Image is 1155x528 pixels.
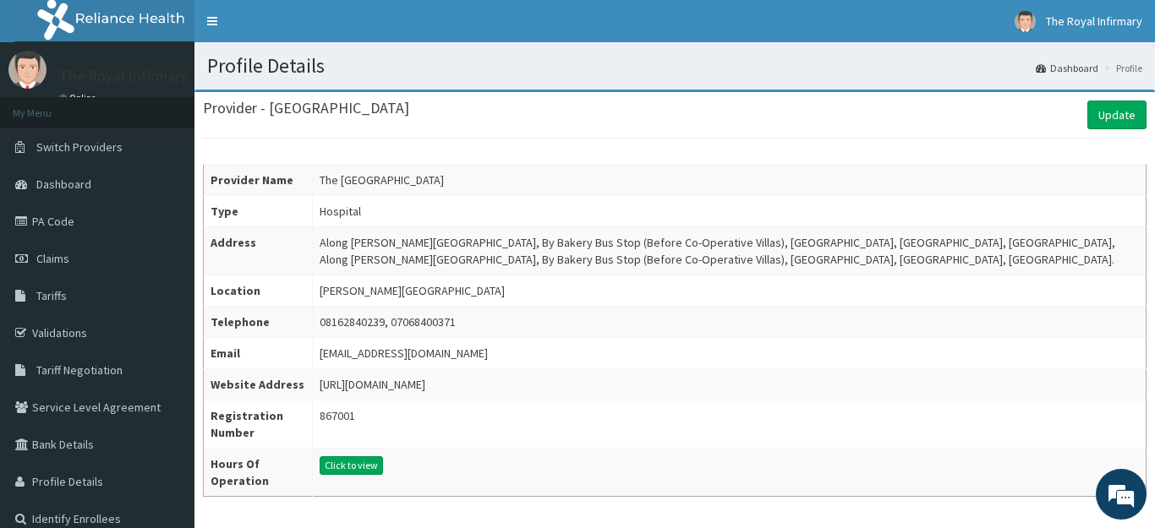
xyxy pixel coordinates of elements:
th: Location [204,275,313,307]
span: The Royal Infirmary [1046,14,1142,29]
th: Hours Of Operation [204,449,313,497]
th: Type [204,196,313,227]
th: Website Address [204,369,313,400]
div: [URL][DOMAIN_NAME] [320,376,425,393]
a: Dashboard [1036,61,1098,75]
div: Hospital [320,203,361,220]
th: Telephone [204,307,313,338]
th: Email [204,338,313,369]
div: [EMAIL_ADDRESS][DOMAIN_NAME] [320,345,488,362]
a: Update [1087,101,1147,129]
span: Switch Providers [36,139,123,155]
li: Profile [1100,61,1142,75]
span: Tariffs [36,288,67,303]
div: The [GEOGRAPHIC_DATA] [320,171,444,188]
span: Claims [36,251,69,266]
span: Tariff Negotiation [36,362,123,378]
th: Address [204,227,313,275]
h3: Provider - [GEOGRAPHIC_DATA] [203,101,409,116]
p: The Royal Infirmary [59,68,188,84]
button: Click to view [320,456,383,475]
a: Online [59,92,100,104]
span: Dashboard [36,177,91,192]
div: 08162840239, 07068400371 [320,313,456,330]
th: Registration Number [204,400,313,449]
h1: Profile Details [207,55,1142,77]
th: Provider Name [204,165,313,196]
img: User Image [8,51,47,89]
div: Along [PERSON_NAME][GEOGRAPHIC_DATA], By Bakery Bus Stop (Before Co-Operative Villas), [GEOGRAPHI... [320,234,1139,268]
div: 867001 [320,407,355,424]
div: [PERSON_NAME][GEOGRAPHIC_DATA] [320,282,505,299]
img: User Image [1015,11,1036,32]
